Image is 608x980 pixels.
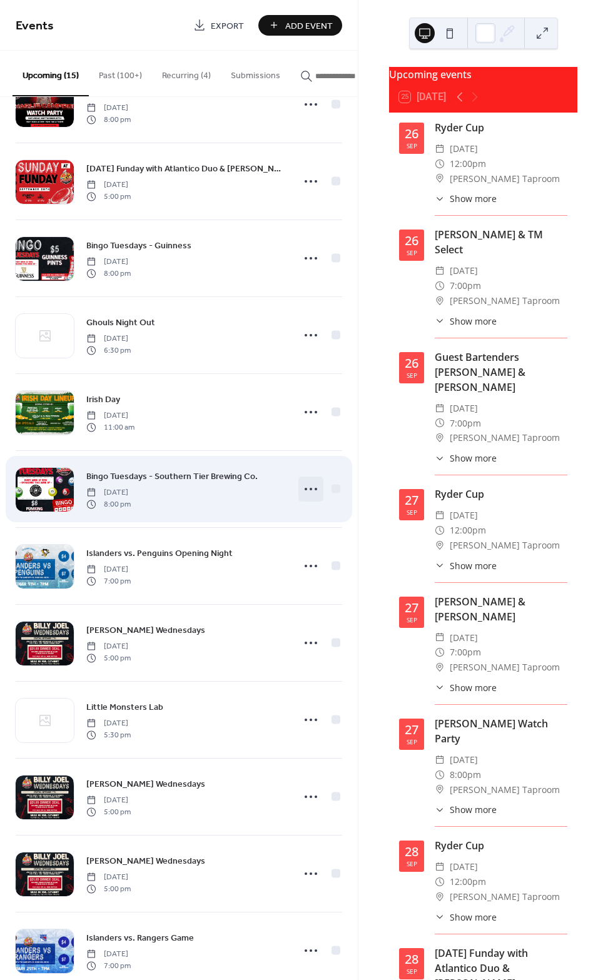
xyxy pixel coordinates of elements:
[450,630,478,645] span: [DATE]
[450,859,478,874] span: [DATE]
[86,932,194,945] span: Islanders vs. Rangers Game
[86,268,131,279] span: 8:00 pm
[86,777,205,791] a: [PERSON_NAME] Wednesdays
[435,416,445,431] div: ​
[86,163,286,176] span: [DATE] Funday with Atlantico Duo & [PERSON_NAME]
[405,235,418,247] div: 26
[450,767,481,782] span: 8:00pm
[86,701,163,714] span: Little Monsters Lab
[86,114,131,125] span: 8:00 pm
[86,498,131,510] span: 8:00 pm
[86,161,286,176] a: [DATE] Funday with Atlantico Duo & [PERSON_NAME]
[184,15,253,36] a: Export
[407,861,417,867] div: Sep
[407,739,417,745] div: Sep
[450,911,497,924] span: Show more
[435,192,445,205] div: ​
[435,559,445,572] div: ​
[405,724,418,736] div: 27
[435,141,445,156] div: ​
[450,645,481,660] span: 7:00pm
[86,931,194,945] a: Islanders vs. Rangers Game
[86,333,131,345] span: [DATE]
[435,452,497,465] button: ​Show more
[435,859,445,874] div: ​
[435,874,445,889] div: ​
[86,949,131,960] span: [DATE]
[450,803,497,816] span: Show more
[435,508,445,523] div: ​
[86,256,131,268] span: [DATE]
[435,192,497,205] button: ​Show more
[435,681,497,694] button: ​Show more
[86,238,191,253] a: Bingo Tuesdays - Guinness
[86,316,155,330] span: Ghouls Night Out
[435,156,445,171] div: ​
[450,278,481,293] span: 7:00pm
[435,538,445,553] div: ​
[405,128,418,140] div: 26
[86,778,205,791] span: [PERSON_NAME] Wednesdays
[435,452,445,465] div: ​
[86,960,131,971] span: 7:00 pm
[435,293,445,308] div: ​
[435,401,445,416] div: ​
[86,546,233,560] a: Islanders vs. Penguins Opening Night
[86,422,134,433] span: 11:00 am
[86,883,131,894] span: 5:00 pm
[221,51,290,95] button: Submissions
[86,345,131,356] span: 6:30 pm
[86,315,155,330] a: Ghouls Night Out
[435,227,567,257] div: [PERSON_NAME] & TM Select
[435,487,567,502] div: Ryder Cup
[407,617,417,623] div: Sep
[86,652,131,664] span: 5:00 pm
[86,564,131,575] span: [DATE]
[389,67,577,82] div: Upcoming events
[86,623,205,637] a: [PERSON_NAME] Wednesdays
[450,889,560,904] span: [PERSON_NAME] Taproom
[86,795,131,806] span: [DATE]
[86,469,258,483] a: Bingo Tuesdays - Southern Tier Brewing Co.
[435,278,445,293] div: ​
[435,594,567,624] div: [PERSON_NAME] & [PERSON_NAME]
[86,410,134,422] span: [DATE]
[435,430,445,445] div: ​
[407,250,417,256] div: Sep
[285,19,333,33] span: Add Event
[435,120,567,135] div: Ryder Cup
[435,782,445,797] div: ​
[86,575,131,587] span: 7:00 pm
[86,641,131,652] span: [DATE]
[405,357,418,370] div: 26
[450,416,481,431] span: 7:00pm
[405,602,418,614] div: 27
[450,452,497,465] span: Show more
[450,263,478,278] span: [DATE]
[407,143,417,149] div: Sep
[86,393,120,407] span: Irish Day
[86,240,191,253] span: Bingo Tuesdays - Guinness
[435,752,445,767] div: ​
[435,889,445,904] div: ​
[450,681,497,694] span: Show more
[86,854,205,868] a: [PERSON_NAME] Wednesdays
[450,538,560,553] span: [PERSON_NAME] Taproom
[435,660,445,675] div: ​
[435,559,497,572] button: ​Show more
[450,508,478,523] span: [DATE]
[435,767,445,782] div: ​
[405,494,418,507] div: 27
[405,846,418,858] div: 28
[450,171,560,186] span: [PERSON_NAME] Taproom
[89,51,152,95] button: Past (100+)
[450,660,560,675] span: [PERSON_NAME] Taproom
[211,19,244,33] span: Export
[450,523,486,538] span: 12:00pm
[86,179,131,191] span: [DATE]
[86,855,205,868] span: [PERSON_NAME] Wednesdays
[86,547,233,560] span: Islanders vs. Penguins Opening Night
[86,700,163,714] a: Little Monsters Lab
[435,315,497,328] button: ​Show more
[450,559,497,572] span: Show more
